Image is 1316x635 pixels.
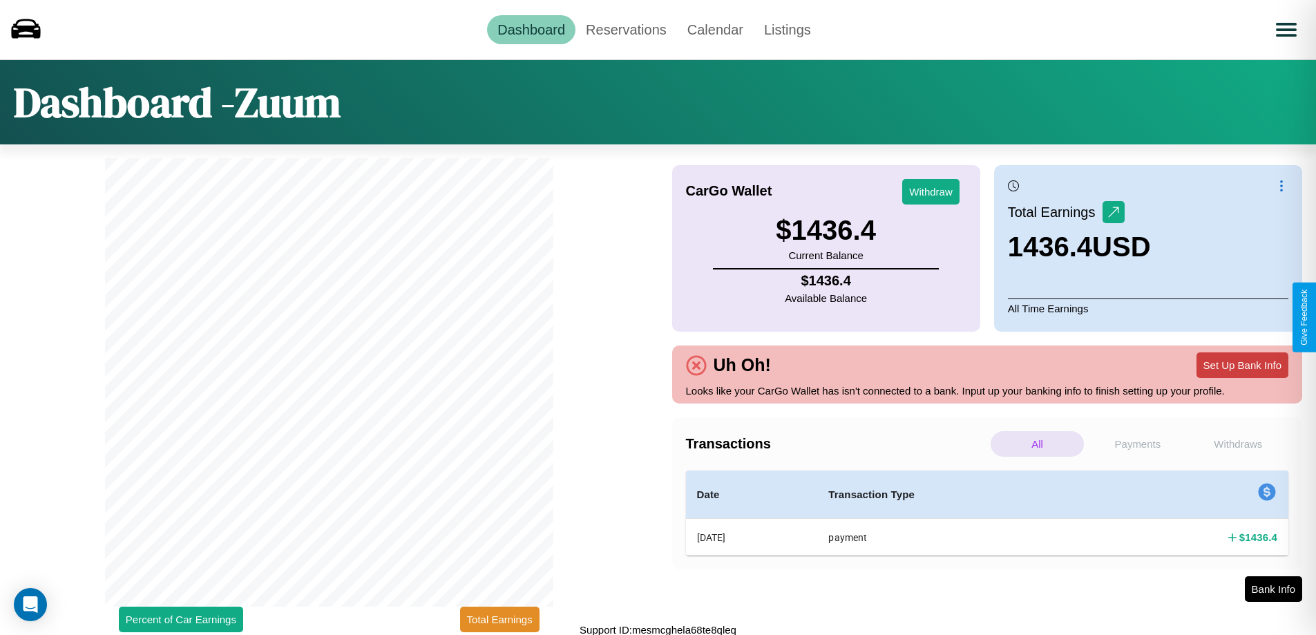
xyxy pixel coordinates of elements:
button: Bank Info [1245,576,1302,602]
h4: Uh Oh! [707,355,778,375]
p: All Time Earnings [1008,298,1288,318]
h4: $ 1436.4 [785,273,867,289]
p: Available Balance [785,289,867,307]
a: Calendar [677,15,754,44]
button: Withdraw [902,179,960,205]
p: Current Balance [776,246,876,265]
a: Listings [754,15,821,44]
table: simple table [686,471,1289,556]
h3: 1436.4 USD [1008,231,1151,263]
h1: Dashboard - Zuum [14,74,341,131]
h3: $ 1436.4 [776,215,876,246]
p: Payments [1091,431,1184,457]
p: Looks like your CarGo Wallet has isn't connected to a bank. Input up your banking info to finish ... [686,381,1289,400]
div: Give Feedback [1299,290,1309,345]
h4: Transactions [686,436,987,452]
button: Percent of Car Earnings [119,607,243,632]
button: Set Up Bank Info [1196,352,1288,378]
a: Reservations [575,15,677,44]
h4: Transaction Type [828,486,1086,503]
th: [DATE] [686,519,818,556]
div: Open Intercom Messenger [14,588,47,621]
a: Dashboard [487,15,575,44]
p: All [991,431,1084,457]
th: payment [817,519,1097,556]
h4: Date [697,486,807,503]
p: Total Earnings [1008,200,1103,225]
button: Total Earnings [460,607,540,632]
h4: $ 1436.4 [1239,530,1277,544]
button: Open menu [1267,10,1306,49]
h4: CarGo Wallet [686,183,772,199]
p: Withdraws [1192,431,1285,457]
